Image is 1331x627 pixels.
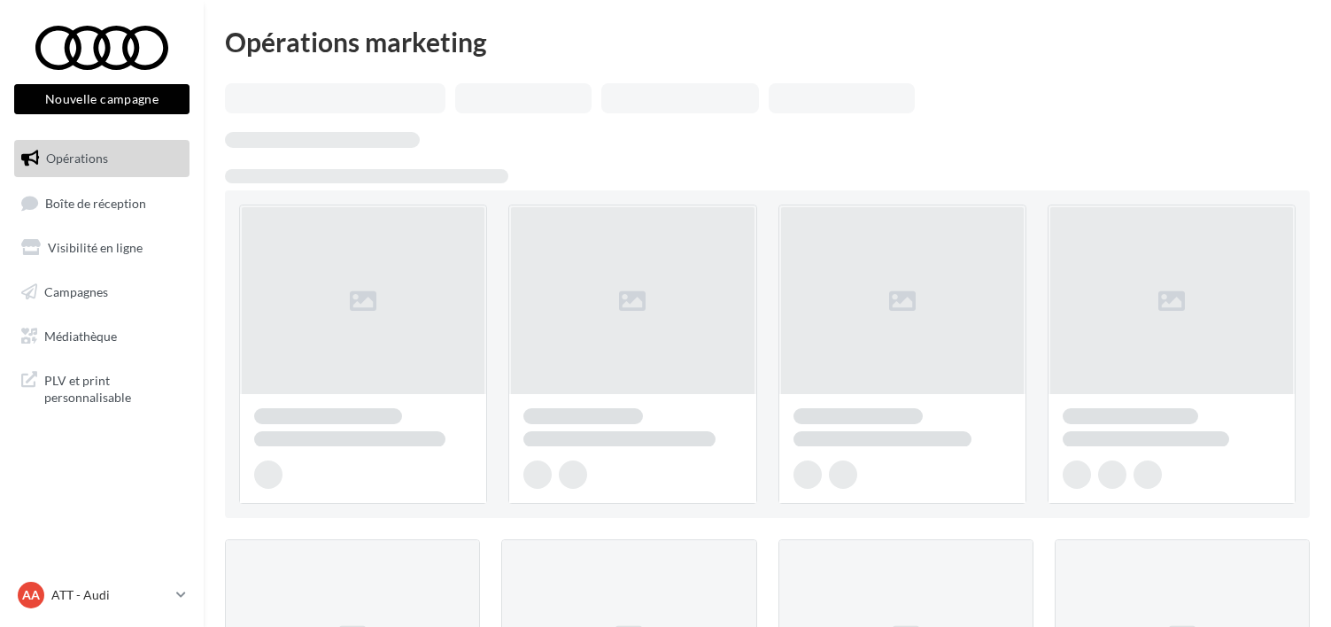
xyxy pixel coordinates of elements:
[11,361,193,414] a: PLV et print personnalisable
[46,151,108,166] span: Opérations
[225,28,1310,55] div: Opérations marketing
[44,328,117,343] span: Médiathèque
[11,229,193,267] a: Visibilité en ligne
[51,586,169,604] p: ATT - Audi
[11,140,193,177] a: Opérations
[22,586,40,604] span: AA
[14,578,190,612] a: AA ATT - Audi
[44,368,182,406] span: PLV et print personnalisable
[14,84,190,114] button: Nouvelle campagne
[11,274,193,311] a: Campagnes
[11,318,193,355] a: Médiathèque
[44,284,108,299] span: Campagnes
[48,240,143,255] span: Visibilité en ligne
[11,184,193,222] a: Boîte de réception
[45,195,146,210] span: Boîte de réception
